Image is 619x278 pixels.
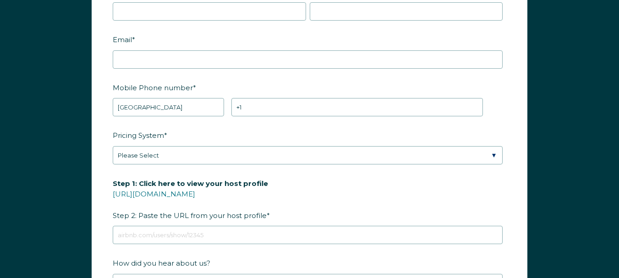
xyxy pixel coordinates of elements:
[113,176,268,223] span: Step 2: Paste the URL from your host profile
[113,128,164,142] span: Pricing System
[113,256,210,270] span: How did you hear about us?
[113,190,195,198] a: [URL][DOMAIN_NAME]
[113,176,268,191] span: Step 1: Click here to view your host profile
[113,226,503,244] input: airbnb.com/users/show/12345
[113,33,132,47] span: Email
[113,81,193,95] span: Mobile Phone number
